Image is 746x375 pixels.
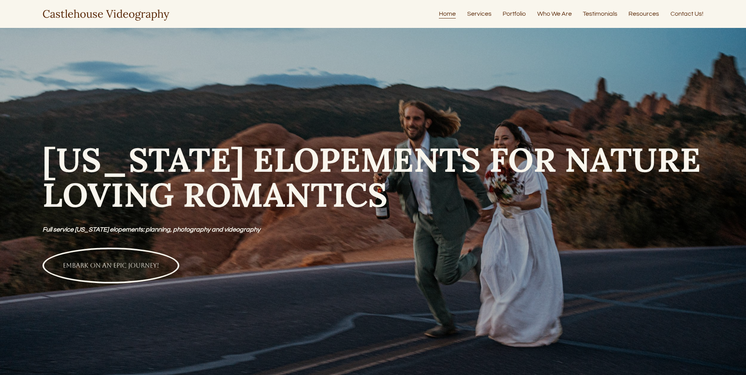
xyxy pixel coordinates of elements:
em: Full service [US_STATE] elopements: planning, photography and videography [42,226,260,233]
strong: [US_STATE] ELOPEMENTS FOR NATURE LOVING ROMANTICS [42,138,709,216]
a: Portfolio [503,9,526,19]
a: EMBARK ON AN EPIC JOURNEY! [42,248,179,283]
a: Services [467,9,492,19]
a: Home [439,9,456,19]
a: Resources [628,9,659,19]
a: Castlehouse Videography [42,7,169,21]
a: Testimonials [583,9,617,19]
a: Contact Us! [670,9,704,19]
a: Who We Are [537,9,572,19]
